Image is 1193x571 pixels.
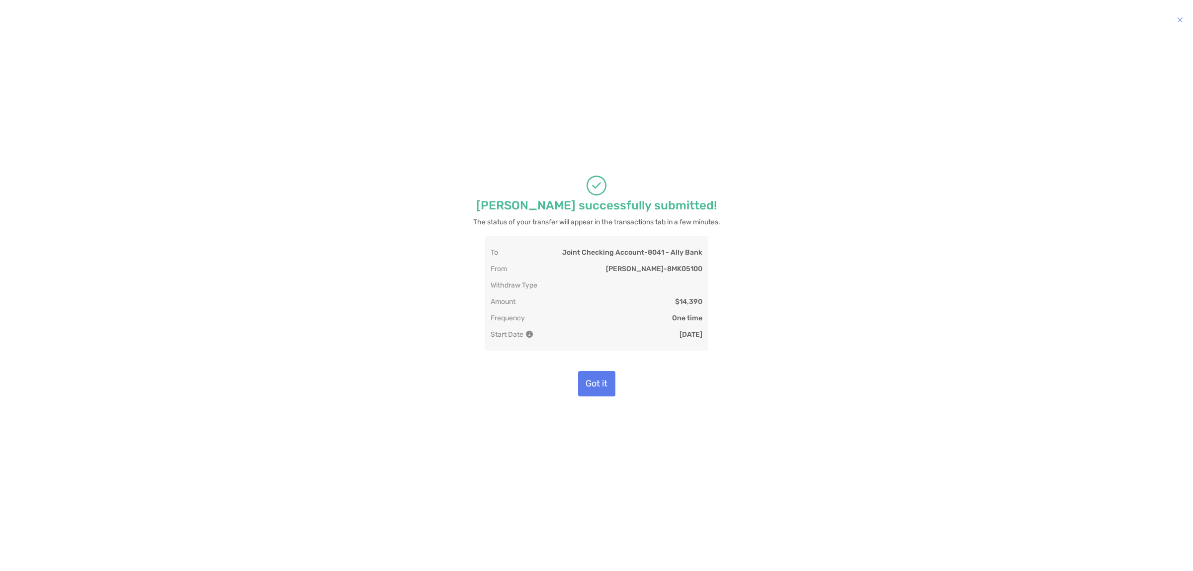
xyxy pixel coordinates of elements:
p: [PERSON_NAME] - 8MK05100 [606,265,702,273]
p: [DATE] [680,330,702,339]
p: Start Date [491,330,532,339]
p: $14,390 [675,297,702,306]
p: [PERSON_NAME] successfully submitted! [476,199,717,212]
p: Amount [491,297,515,306]
p: Frequency [491,314,525,322]
p: The status of your transfer will appear in the transactions tab in a few minutes. [473,216,720,228]
p: One time [672,314,702,322]
p: To [491,248,498,257]
p: Withdraw Type [491,281,537,289]
p: Joint Checking Account - 8041 - Ally Bank [562,248,702,257]
p: From [491,265,507,273]
button: Got it [578,371,615,396]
